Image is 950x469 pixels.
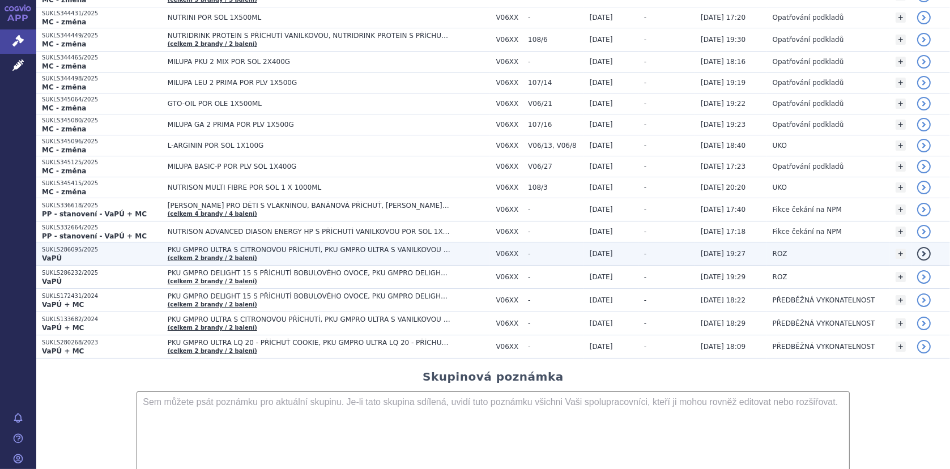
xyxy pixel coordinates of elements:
[528,163,584,170] span: V06/27
[496,163,522,170] span: V06XX
[168,163,451,170] span: MILUPA BASIC-P POR PLV SOL 1X400G
[773,319,875,327] span: PŘEDBĚŽNÁ VYKONATELNOST
[528,296,584,304] span: -
[773,100,844,108] span: Opatřování podkladů
[773,273,787,281] span: ROZ
[168,292,451,300] span: PKU GMPRO DELIGHT 15 S PŘÍCHUTÍ BOBULOVÉHO OVOCE, PKU GMPRO DELIGHT 15 S PŘÍCHUTÍ TROPICKÉHO OVOCE
[773,343,875,351] span: PŘEDBĚŽNÁ VYKONATELNOST
[896,182,906,193] a: +
[42,167,86,175] strong: MC - změna
[701,273,745,281] span: [DATE] 19:29
[590,79,613,87] span: [DATE]
[42,146,86,154] strong: MC - změna
[644,142,646,150] span: -
[168,41,257,47] a: (celkem 2 brandy / 2 balení)
[701,79,745,87] span: [DATE] 19:19
[701,319,745,327] span: [DATE] 18:29
[496,273,522,281] span: V06XX
[773,296,875,304] span: PŘEDBĚŽNÁ VYKONATELNOST
[496,343,522,351] span: V06XX
[42,32,162,40] p: SUKLS344449/2025
[42,292,162,300] p: SUKLS172431/2024
[528,319,584,327] span: -
[168,32,451,40] span: NUTRIDRINK PROTEIN S PŘÍCHUTÍ VANILKOVOU, NUTRIDRINK PROTEIN S PŘÍCHUTÍ ČOKOLÁDOVOU
[528,14,584,22] span: -
[42,210,147,218] strong: PP - stanovení - VaPÚ + MC
[42,224,162,232] p: SUKLS332664/2025
[590,206,613,214] span: [DATE]
[701,206,745,214] span: [DATE] 17:40
[590,250,613,258] span: [DATE]
[42,324,84,332] strong: VaPÚ + MC
[644,14,646,22] span: -
[896,99,906,109] a: +
[42,188,86,196] strong: MC - změna
[896,342,906,352] a: +
[168,269,451,277] span: PKU GMPRO DELIGHT 15 S PŘÍCHUTÍ BOBULOVÉHO OVOCE, PKU GMPRO DELIGHT 15 S PŘÍCHUTÍ TROPICKÉHO OVOCE
[42,232,147,240] strong: PP - stanovení - VaPÚ + MC
[168,58,451,66] span: MILUPA PKU 2 MIX POR SOL 2X400G
[496,250,522,258] span: V06XX
[590,228,613,236] span: [DATE]
[773,58,844,66] span: Opatřování podkladů
[168,301,257,308] a: (celkem 2 brandy / 2 balení)
[590,14,613,22] span: [DATE]
[896,295,906,305] a: +
[496,14,522,22] span: V06XX
[496,206,522,214] span: V06XX
[896,57,906,67] a: +
[917,97,931,110] a: detail
[42,202,162,210] p: SUKLS336618/2025
[168,228,451,236] span: NUTRISON ADVANCED DIASON ENERGY HP S PŘÍCHUTÍ VANILKOVOU POR SOL 1X1000ML
[528,343,584,351] span: -
[896,161,906,172] a: +
[701,100,745,108] span: [DATE] 19:22
[773,142,787,150] span: UKO
[528,121,584,129] span: 107/16
[42,339,162,347] p: SUKLS280268/2023
[644,184,646,191] span: -
[496,319,522,327] span: V06XX
[917,317,931,330] a: detail
[168,184,451,191] span: NUTRISON MULTI FIBRE POR SOL 1 X 1000ML
[496,79,522,87] span: V06XX
[896,204,906,215] a: +
[590,184,613,191] span: [DATE]
[590,100,613,108] span: [DATE]
[644,36,646,44] span: -
[528,142,584,150] span: V06/13, V06/8
[917,33,931,46] a: detail
[701,58,745,66] span: [DATE] 18:16
[644,273,646,281] span: -
[42,10,162,18] p: SUKLS344431/2025
[42,246,162,254] p: SUKLS286095/2025
[168,246,451,254] span: PKU GMPRO ULTRA S CITRONOVOU PŘÍCHUTÍ, PKU GMPRO ULTRA S VANILKOVOU PŘÍCHUTÍ
[644,228,646,236] span: -
[917,203,931,216] a: detail
[423,370,564,383] h2: Skupinová poznámka
[917,181,931,194] a: detail
[896,12,906,23] a: +
[644,296,646,304] span: -
[168,255,257,261] a: (celkem 2 brandy / 2 balení)
[590,296,613,304] span: [DATE]
[42,180,162,187] p: SUKLS345415/2025
[590,163,613,170] span: [DATE]
[42,347,84,355] strong: VaPÚ + MC
[42,138,162,146] p: SUKLS345096/2025
[168,325,257,331] a: (celkem 2 brandy / 2 balení)
[496,58,522,66] span: V06XX
[528,100,584,108] span: V06/21
[917,118,931,131] a: detail
[42,54,162,62] p: SUKLS344465/2025
[773,36,844,44] span: Opatřování podkladů
[42,117,162,125] p: SUKLS345080/2025
[496,121,522,129] span: V06XX
[168,348,257,354] a: (celkem 2 brandy / 2 balení)
[644,319,646,327] span: -
[917,270,931,284] a: detail
[590,58,613,66] span: [DATE]
[496,228,522,236] span: V06XX
[917,247,931,261] a: detail
[917,11,931,24] a: detail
